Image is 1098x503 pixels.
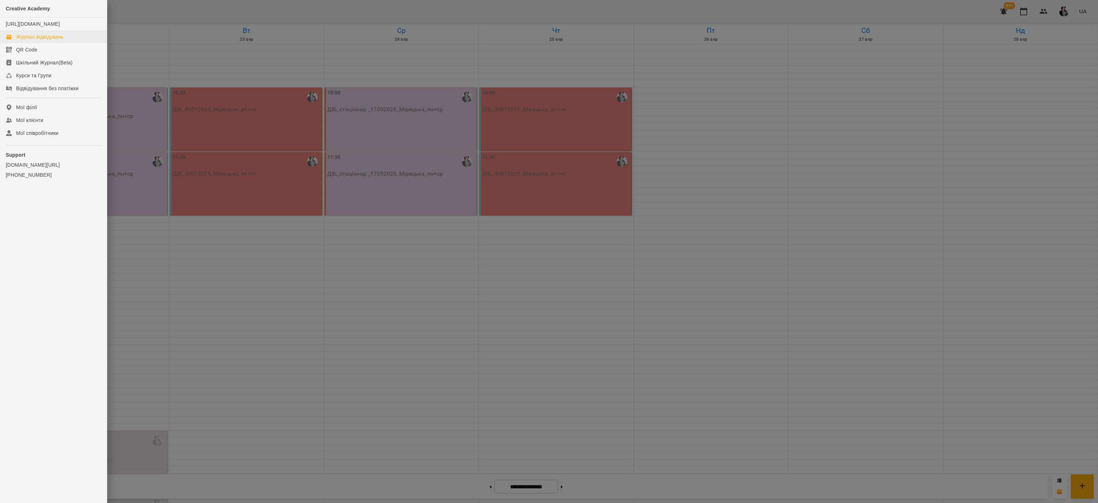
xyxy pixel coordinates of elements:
div: Мої філії [16,104,37,111]
div: Курси та Групи [16,72,51,79]
div: Мої співробітники [16,130,59,137]
div: Шкільний Журнал(Beta) [16,59,73,66]
div: Журнал відвідувань [16,33,64,40]
a: [DOMAIN_NAME][URL] [6,161,101,169]
div: Відвідування без платіжки [16,85,79,92]
p: Support [6,151,101,158]
span: Creative Academy [6,6,50,11]
a: [PHONE_NUMBER] [6,171,101,179]
a: [URL][DOMAIN_NAME] [6,21,60,27]
div: Мої клієнти [16,117,43,124]
div: QR Code [16,46,38,53]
